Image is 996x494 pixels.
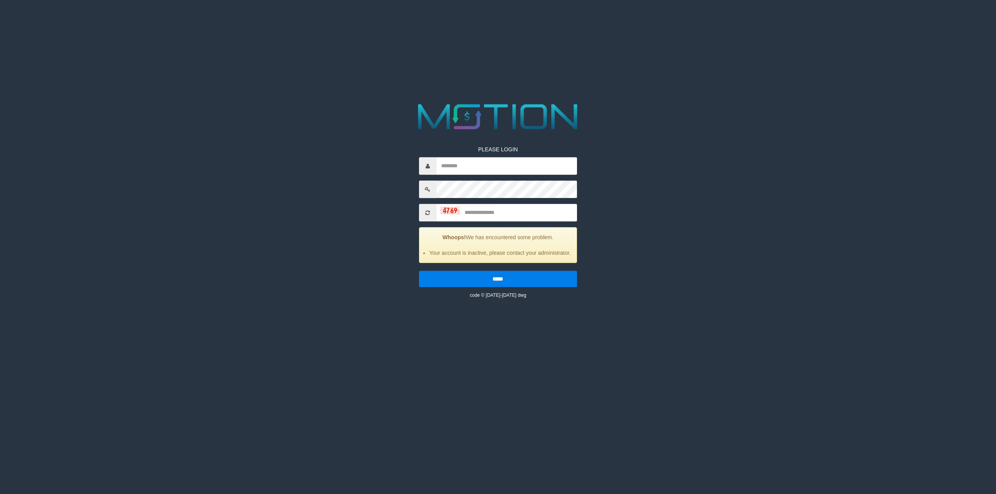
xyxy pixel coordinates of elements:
strong: Whoops! [442,234,466,240]
img: captcha [440,207,460,214]
img: MOTION_logo.png [411,100,585,134]
small: code © [DATE]-[DATE] dwg [470,293,526,298]
p: PLEASE LOGIN [419,145,577,153]
div: We has encountered some problem. [419,227,577,263]
li: Your account is inactive, please contact your administrator. [429,249,571,257]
